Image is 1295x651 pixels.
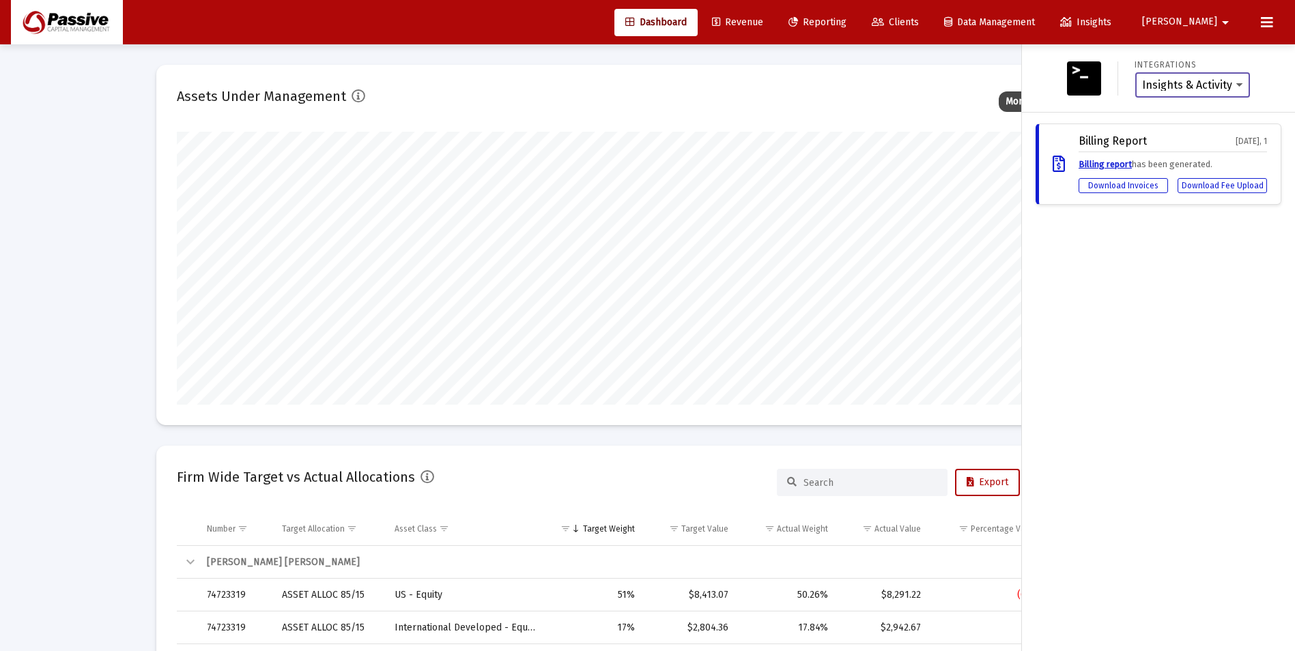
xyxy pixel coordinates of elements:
span: Insights [1060,16,1111,28]
span: Clients [872,16,919,28]
span: Reporting [788,16,846,28]
button: [PERSON_NAME] [1126,8,1250,35]
span: [PERSON_NAME] [1142,16,1217,28]
a: Dashboard [614,9,698,36]
img: Dashboard [21,9,113,36]
a: Data Management [933,9,1046,36]
span: Revenue [712,16,763,28]
span: Dashboard [625,16,687,28]
span: Data Management [944,16,1035,28]
a: Revenue [701,9,774,36]
a: Reporting [778,9,857,36]
a: Clients [861,9,930,36]
mat-icon: arrow_drop_down [1217,9,1234,36]
a: Insights [1049,9,1122,36]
